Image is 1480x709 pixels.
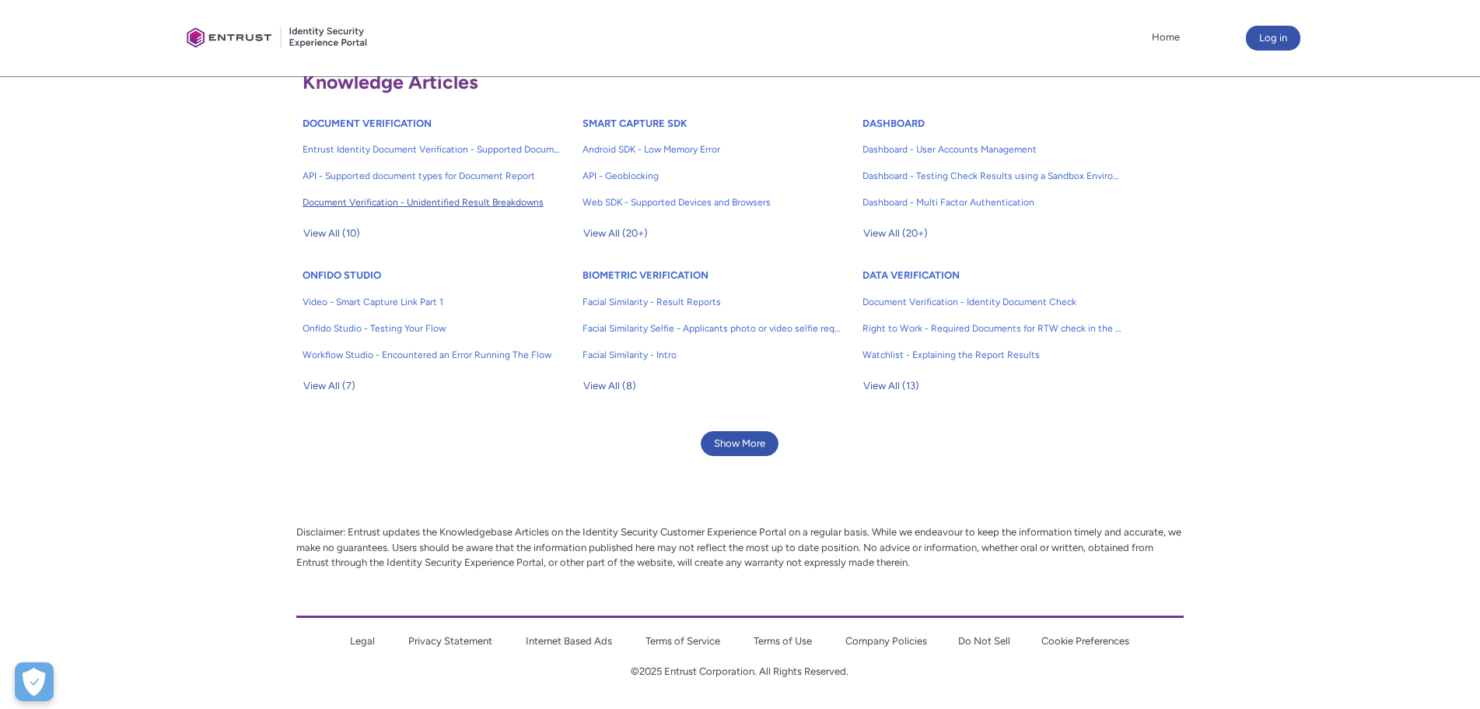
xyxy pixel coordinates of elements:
a: Company Policies [845,635,927,647]
span: Entrust Identity Document Verification - Supported Document type and size [303,142,561,156]
a: Facial Similarity - Intro [583,342,841,368]
span: Right to Work - Required Documents for RTW check in the [GEOGRAPHIC_DATA] [862,321,1121,335]
button: View All (10) [303,221,361,246]
span: Knowledge Articles [303,70,478,93]
span: View All (13) [863,374,919,398]
a: Document Verification - Unidentified Result Breakdowns [303,189,561,216]
a: DATA VERIFICATION [862,269,960,281]
span: API - Geoblocking [583,169,841,183]
span: Facial Similarity - Result Reports [583,295,841,309]
a: Cookie Preferences [1041,635,1129,647]
a: Android SDK - Low Memory Error [583,136,841,163]
a: Web SDK - Supported Devices and Browsers [583,189,841,216]
span: Android SDK - Low Memory Error [583,142,841,156]
div: Cookie Preferences [15,662,54,701]
span: Document Verification - Identity Document Check [862,295,1121,309]
a: Facial Similarity Selfie - Applicants photo or video selfie requirements [583,315,841,342]
a: SMART CAPTURE SDK [583,118,688,129]
a: Right to Work - Required Documents for RTW check in the [GEOGRAPHIC_DATA] [862,315,1121,342]
span: Facial Similarity Selfie - Applicants photo or video selfie requirements [583,321,841,335]
p: ©2025 Entrust Corporation. All Rights Reserved. [296,664,1184,679]
span: Onfido Studio - Testing Your Flow [303,321,561,335]
a: DASHBOARD [862,118,925,129]
button: View All (20+) [862,221,929,246]
span: Dashboard - Multi Factor Authentication [862,195,1121,209]
a: Dashboard - User Accounts Management [862,136,1121,163]
a: Internet Based Ads [526,635,612,647]
span: Workflow Studio - Encountered an Error Running The Flow [303,348,561,362]
button: View All (13) [862,374,920,398]
a: Terms of Use [754,635,812,647]
a: Legal [350,635,375,647]
span: Dashboard - Testing Check Results using a Sandbox Environment [862,169,1121,183]
button: View All (8) [583,374,637,398]
a: Do Not Sell [958,635,1010,647]
span: Document Verification - Unidentified Result Breakdowns [303,195,561,209]
span: View All (20+) [583,222,648,245]
span: View All (20+) [863,222,928,245]
span: Watchlist - Explaining the Report Results [862,348,1121,362]
a: ONFIDO STUDIO [303,269,381,281]
button: View All (7) [303,374,356,398]
a: Dashboard - Testing Check Results using a Sandbox Environment [862,163,1121,189]
a: Dashboard - Multi Factor Authentication [862,189,1121,216]
span: Video - Smart Capture Link Part 1 [303,295,561,309]
a: Terms of Service [646,635,720,647]
a: API - Geoblocking [583,163,841,189]
button: View All (20+) [583,221,649,246]
span: View All (7) [303,374,355,398]
span: Dashboard - User Accounts Management [862,142,1121,156]
a: Privacy Statement [408,635,492,647]
a: Entrust Identity Document Verification - Supported Document type and size [303,136,561,163]
span: API - Supported document types for Document Report [303,169,561,183]
span: View All (10) [303,222,360,245]
a: Facial Similarity - Result Reports [583,289,841,315]
a: Watchlist - Explaining the Report Results [862,342,1121,368]
span: Web SDK - Supported Devices and Browsers [583,195,841,209]
a: Home [1148,26,1184,49]
a: Document Verification - Identity Document Check [862,289,1121,315]
a: Onfido Studio - Testing Your Flow [303,315,561,342]
span: View All (8) [583,374,636,398]
a: DOCUMENT VERIFICATION [303,118,432,129]
a: Video - Smart Capture Link Part 1 [303,289,561,315]
button: Show More [701,431,778,456]
p: Disclaimer: Entrust updates the Knowledgebase Articles on the Identity Security Customer Experien... [296,525,1184,570]
a: API - Supported document types for Document Report [303,163,561,189]
button: Log in [1246,26,1300,51]
a: BIOMETRIC VERIFICATION [583,269,709,281]
span: Facial Similarity - Intro [583,348,841,362]
button: Open Preferences [15,662,54,701]
a: Workflow Studio - Encountered an Error Running The Flow [303,342,561,368]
